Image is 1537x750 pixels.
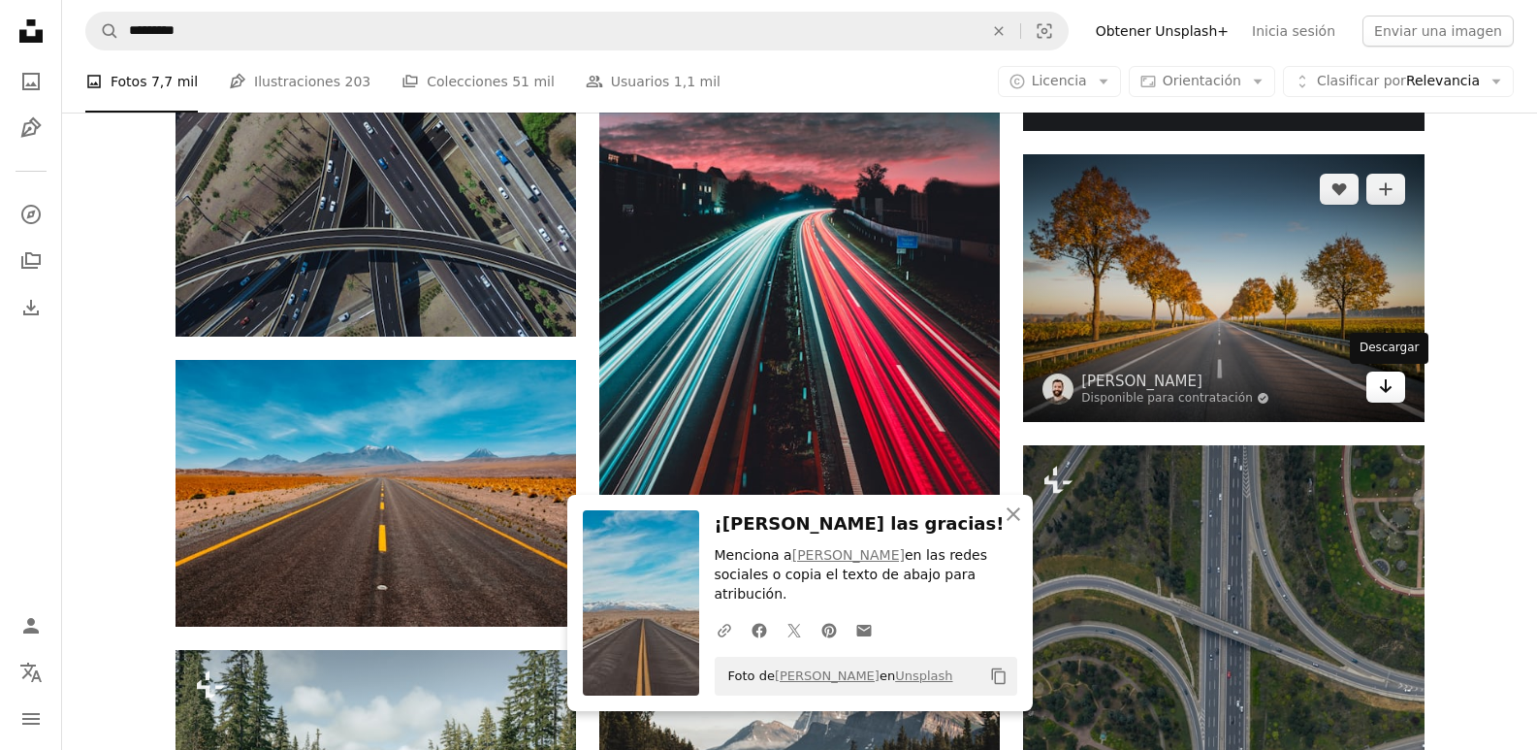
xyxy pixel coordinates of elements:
[998,66,1121,97] button: Licencia
[977,13,1020,49] button: Borrar
[586,50,720,113] a: Usuarios 1,1 mil
[715,510,1017,538] h3: ¡[PERSON_NAME] las gracias!
[12,62,50,101] a: Fotos
[401,50,555,113] a: Colecciones 51 mil
[1023,278,1424,296] a: Largo camino recto con árboles a los lados
[12,653,50,692] button: Idioma
[674,71,720,92] span: 1,1 mil
[1240,16,1347,47] a: Inicia sesión
[1023,154,1424,421] img: Largo camino recto con árboles a los lados
[812,610,847,649] a: Comparte en Pinterest
[847,610,881,649] a: Comparte por correo electrónico
[715,546,1017,604] p: Menciona a en las redes sociales o copia el texto de abajo para atribución.
[12,288,50,327] a: Historial de descargas
[719,661,953,692] span: Foto de en
[512,71,555,92] span: 51 mil
[599,193,1000,211] a: Fotografía timelapse de vehículos por la noche
[1317,72,1480,91] span: Relevancia
[12,109,50,147] a: Ilustraciones
[12,242,50,280] a: Colecciones
[86,13,119,49] button: Buscar en Unsplash
[229,50,370,113] a: Ilustraciones 203
[895,668,952,683] a: Unsplash
[85,12,1069,50] form: Encuentra imágenes en todo el sitio
[12,195,50,234] a: Explorar
[344,71,370,92] span: 203
[1366,372,1405,403] a: Descargar
[982,660,1015,693] button: Copiar al portapapeles
[1129,66,1275,97] button: Orientación
[792,547,905,563] a: [PERSON_NAME]
[1021,13,1068,49] button: Búsqueda visual
[176,484,576,502] a: lone road going to mountains
[742,610,777,649] a: Comparte en Facebook
[1032,73,1087,88] span: Licencia
[1320,174,1359,205] button: Me gusta
[777,610,812,649] a: Comparte en Twitter
[176,360,576,627] img: lone road going to mountains
[1042,374,1073,405] img: Ve al perfil de Karsten Würth
[12,12,50,54] a: Inicio — Unsplash
[1084,16,1240,47] a: Obtener Unsplash+
[1283,66,1514,97] button: Clasificar porRelevancia
[1081,391,1269,407] a: Disponible para contratación
[1366,174,1405,205] button: Añade a la colección
[12,700,50,738] button: Menú
[1081,372,1269,391] a: [PERSON_NAME]
[1362,16,1514,47] button: Enviar una imagen
[1350,333,1428,364] div: Descargar
[775,668,880,683] a: [PERSON_NAME]
[1317,73,1406,88] span: Clasificar por
[12,606,50,645] a: Iniciar sesión / Registrarse
[1163,73,1241,88] span: Orientación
